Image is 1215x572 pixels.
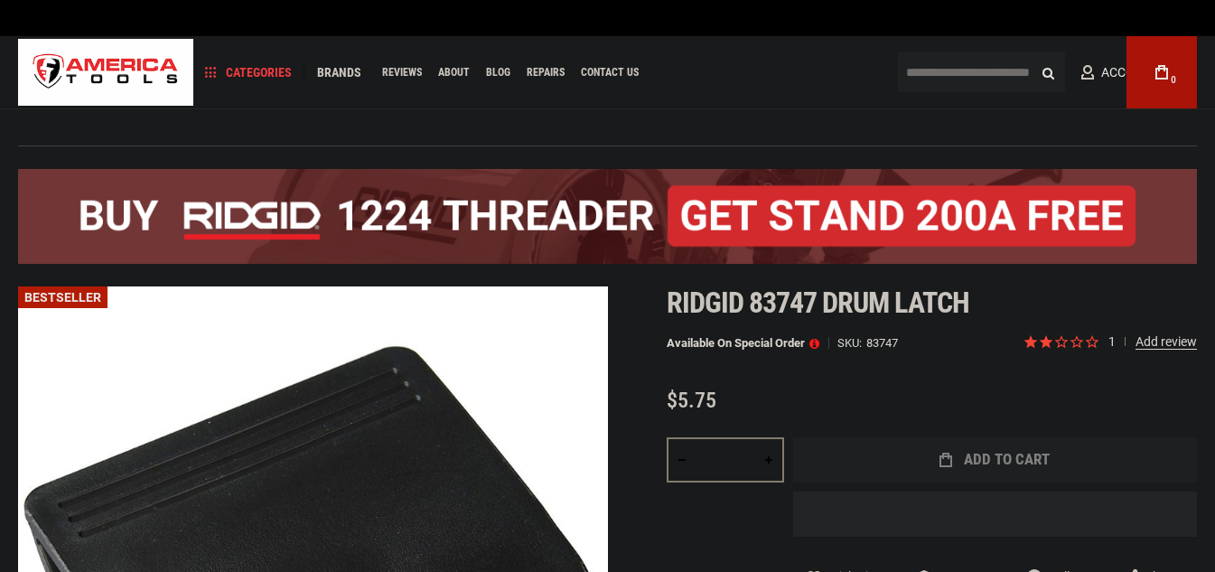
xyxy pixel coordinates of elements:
img: BOGO: Buy the RIDGID® 1224 Threader (26092), get the 92467 200A Stand FREE! [18,169,1197,264]
span: 0 [1171,75,1176,85]
span: Categories [205,66,292,79]
span: $5.75 [667,388,716,413]
div: 83747 [866,337,898,349]
a: Repairs [519,61,573,85]
button: Search [1031,55,1065,89]
span: Repairs [527,67,565,78]
img: America Tools [18,39,193,107]
span: Brands [317,66,361,79]
a: Brands [309,61,369,85]
a: Contact Us [573,61,647,85]
span: Blog [486,67,510,78]
a: store logo [18,39,193,107]
span: review [1125,337,1126,346]
span: Ridgid 83747 drum latch [667,286,969,320]
a: About [430,61,478,85]
span: About [438,67,470,78]
a: Blog [478,61,519,85]
span: Contact Us [581,67,639,78]
span: Reviews [382,67,422,78]
a: Reviews [374,61,430,85]
span: 1 reviews [1108,334,1197,349]
strong: SKU [837,337,866,349]
a: 0 [1145,36,1179,108]
p: Available on Special Order [667,337,819,350]
span: Rated 2.0 out of 5 stars 1 reviews [1023,333,1197,352]
a: Categories [197,61,300,85]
